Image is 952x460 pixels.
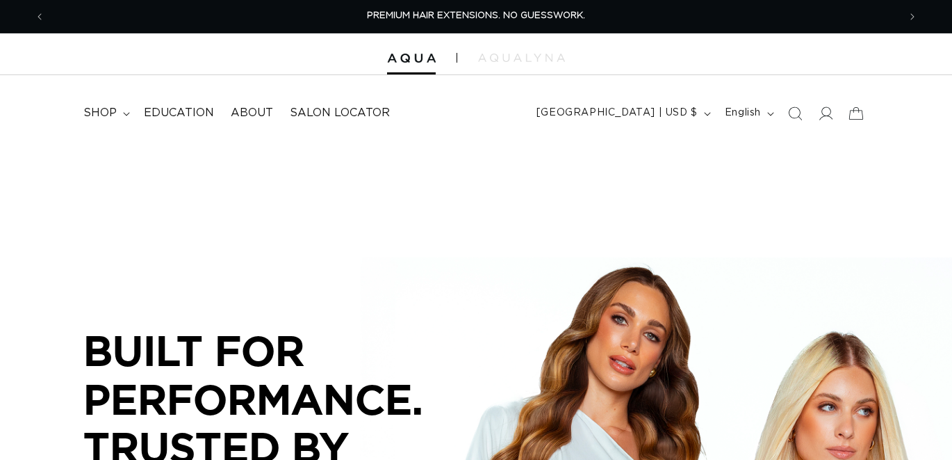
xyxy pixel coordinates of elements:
button: [GEOGRAPHIC_DATA] | USD $ [528,100,716,127]
img: aqualyna.com [478,54,565,62]
a: Education [136,97,222,129]
button: English [716,100,780,127]
a: Salon Locator [281,97,398,129]
button: Previous announcement [24,3,55,30]
img: Aqua Hair Extensions [387,54,436,63]
span: Salon Locator [290,106,390,120]
summary: shop [75,97,136,129]
span: English [725,106,761,120]
span: [GEOGRAPHIC_DATA] | USD $ [536,106,698,120]
a: About [222,97,281,129]
summary: Search [780,98,810,129]
span: About [231,106,273,120]
span: Education [144,106,214,120]
span: shop [83,106,117,120]
button: Next announcement [897,3,928,30]
span: PREMIUM HAIR EXTENSIONS. NO GUESSWORK. [367,11,585,20]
